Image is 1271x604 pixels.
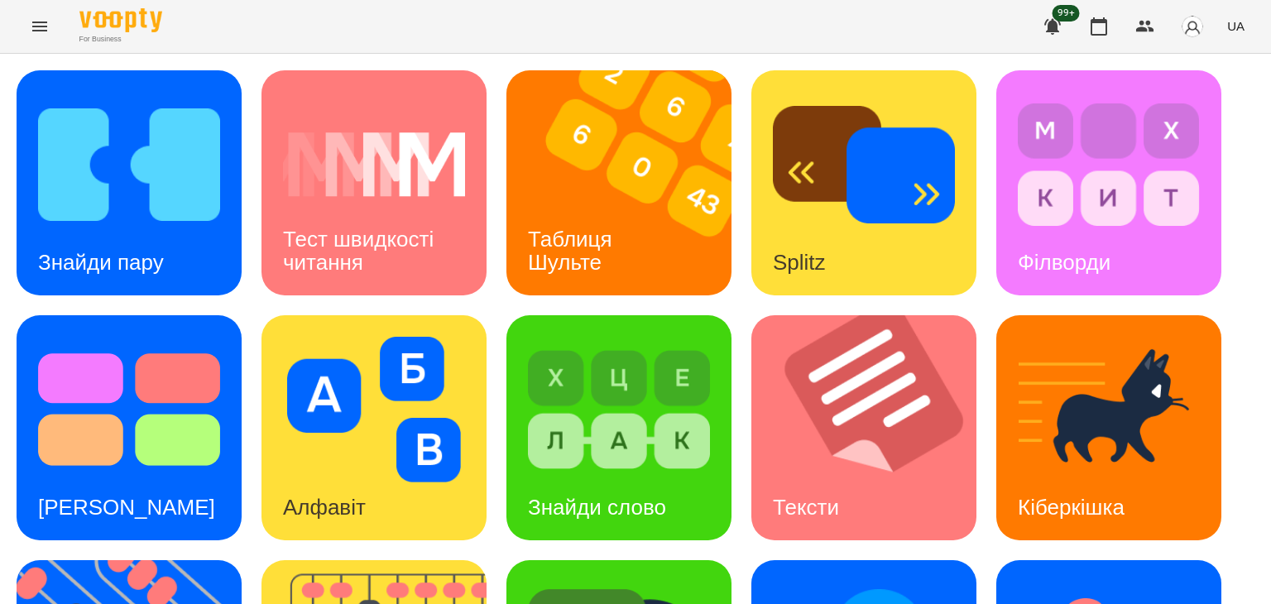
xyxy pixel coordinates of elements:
span: For Business [79,34,162,45]
h3: [PERSON_NAME] [38,495,215,520]
a: Тест Струпа[PERSON_NAME] [17,315,242,540]
img: Знайди слово [528,337,710,482]
img: Тексти [751,315,997,540]
h3: Знайди пару [38,250,164,275]
img: Тест Струпа [38,337,220,482]
a: SplitzSplitz [751,70,976,295]
button: Menu [20,7,60,46]
h3: Філворди [1018,250,1110,275]
button: UA [1221,11,1251,41]
a: Таблиця ШультеТаблиця Шульте [506,70,731,295]
a: АлфавітАлфавіт [261,315,487,540]
img: avatar_s.png [1181,15,1204,38]
img: Кіберкішка [1018,337,1200,482]
h3: Splitz [773,250,826,275]
a: Знайди паруЗнайди пару [17,70,242,295]
h3: Тексти [773,495,839,520]
span: 99+ [1053,5,1080,22]
h3: Кіберкішка [1018,495,1125,520]
h3: Тест швидкості читання [283,227,439,274]
img: Voopty Logo [79,8,162,32]
h3: Таблиця Шульте [528,227,618,274]
img: Тест швидкості читання [283,92,465,237]
a: ФілвордиФілворди [996,70,1221,295]
h3: Алфавіт [283,495,366,520]
img: Таблиця Шульте [506,70,752,295]
img: Splitz [773,92,955,237]
a: ТекстиТексти [751,315,976,540]
h3: Знайди слово [528,495,666,520]
img: Філворди [1018,92,1200,237]
img: Знайди пару [38,92,220,237]
a: КіберкішкаКіберкішка [996,315,1221,540]
a: Знайди словоЗнайди слово [506,315,731,540]
a: Тест швидкості читанняТест швидкості читання [261,70,487,295]
span: UA [1227,17,1245,35]
img: Алфавіт [283,337,465,482]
